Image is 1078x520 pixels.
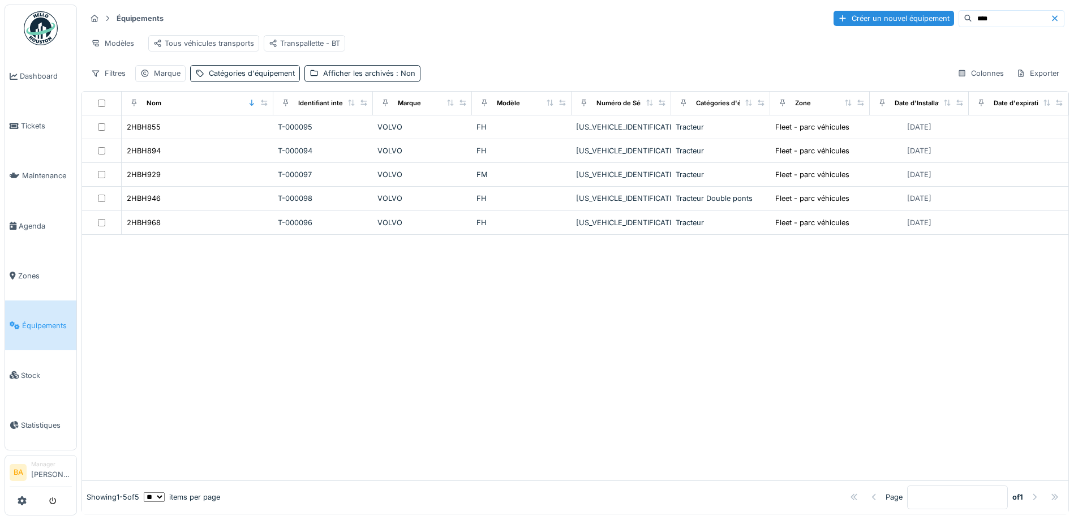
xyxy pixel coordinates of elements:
[676,122,766,132] div: Tracteur
[18,270,72,281] span: Zones
[895,98,950,108] div: Date d'Installation
[86,35,139,51] div: Modèles
[377,217,468,228] div: VOLVO
[907,122,931,132] div: [DATE]
[476,169,567,180] div: FM
[269,38,340,49] div: Transpallette - BT
[87,492,139,502] div: Showing 1 - 5 of 5
[86,65,131,81] div: Filtres
[209,68,295,79] div: Catégories d'équipement
[994,98,1046,108] div: Date d'expiration
[596,98,648,108] div: Numéro de Série
[696,98,775,108] div: Catégories d'équipement
[886,492,903,502] div: Page
[952,65,1009,81] div: Colonnes
[127,217,161,228] div: 2HBH968
[476,122,567,132] div: FH
[5,300,76,350] a: Équipements
[394,69,415,78] span: : Non
[22,320,72,331] span: Équipements
[5,400,76,450] a: Statistiques
[775,169,849,180] div: Fleet - parc véhicules
[476,217,567,228] div: FH
[676,145,766,156] div: Tracteur
[576,193,667,204] div: [US_VEHICLE_IDENTIFICATION_NUMBER]
[10,464,27,481] li: BA
[907,217,931,228] div: [DATE]
[147,98,161,108] div: Nom
[19,221,72,231] span: Agenda
[127,145,161,156] div: 2HBH894
[795,98,811,108] div: Zone
[576,145,667,156] div: [US_VEHICLE_IDENTIFICATION_NUMBER]
[31,460,72,484] li: [PERSON_NAME]
[476,145,567,156] div: FH
[775,217,849,228] div: Fleet - parc véhicules
[676,217,766,228] div: Tracteur
[10,460,72,487] a: BA Manager[PERSON_NAME]
[377,193,468,204] div: VOLVO
[21,370,72,381] span: Stock
[907,145,931,156] div: [DATE]
[676,193,766,204] div: Tracteur Double ponts
[278,217,368,228] div: T-000096
[127,193,161,204] div: 2HBH946
[576,169,667,180] div: [US_VEHICLE_IDENTIFICATION_NUMBER]
[1011,65,1064,81] div: Exporter
[676,169,766,180] div: Tracteur
[278,193,368,204] div: T-000098
[5,350,76,400] a: Stock
[323,68,415,79] div: Afficher les archivés
[834,11,954,26] div: Créer un nouvel équipement
[5,51,76,101] a: Dashboard
[278,145,368,156] div: T-000094
[127,169,161,180] div: 2HBH929
[907,193,931,204] div: [DATE]
[154,68,181,79] div: Marque
[775,193,849,204] div: Fleet - parc véhicules
[377,145,468,156] div: VOLVO
[22,170,72,181] span: Maintenance
[20,71,72,81] span: Dashboard
[576,122,667,132] div: [US_VEHICLE_IDENTIFICATION_NUMBER]
[775,145,849,156] div: Fleet - parc véhicules
[5,251,76,300] a: Zones
[24,11,58,45] img: Badge_color-CXgf-gQk.svg
[775,122,849,132] div: Fleet - parc véhicules
[377,122,468,132] div: VOLVO
[5,101,76,151] a: Tickets
[1012,492,1023,502] strong: of 1
[127,122,161,132] div: 2HBH855
[144,492,220,502] div: items per page
[278,169,368,180] div: T-000097
[112,13,168,24] strong: Équipements
[298,98,353,108] div: Identifiant interne
[278,122,368,132] div: T-000095
[153,38,254,49] div: Tous véhicules transports
[907,169,931,180] div: [DATE]
[21,420,72,431] span: Statistiques
[497,98,520,108] div: Modèle
[476,193,567,204] div: FH
[398,98,421,108] div: Marque
[377,169,468,180] div: VOLVO
[576,217,667,228] div: [US_VEHICLE_IDENTIFICATION_NUMBER]
[5,201,76,251] a: Agenda
[31,460,72,469] div: Manager
[5,151,76,201] a: Maintenance
[21,121,72,131] span: Tickets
